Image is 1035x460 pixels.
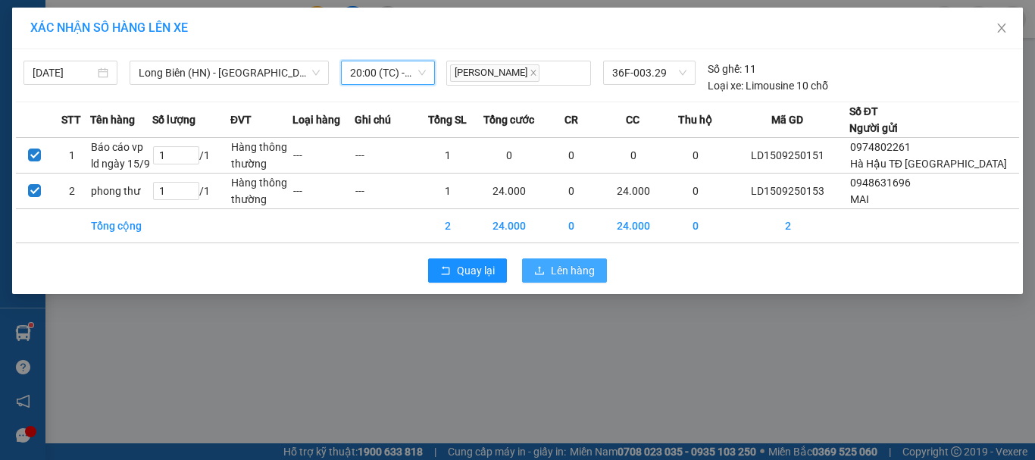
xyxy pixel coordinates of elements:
[90,111,135,128] span: Tên hàng
[355,138,417,174] td: ---
[708,61,756,77] div: 11
[53,138,90,174] td: 1
[292,138,355,174] td: ---
[156,80,192,92] span: Website
[850,177,911,189] span: 0948631696
[90,138,152,174] td: Báo cáo vp ld ngày 15/9
[612,61,686,84] span: 36F-003.29
[90,174,152,209] td: phong thư
[727,174,849,209] td: LD1509250153
[53,174,90,209] td: 2
[540,209,602,243] td: 0
[17,23,89,95] img: logo
[478,138,540,174] td: 0
[311,68,321,77] span: down
[156,78,290,92] strong: : [DOMAIN_NAME]
[61,111,81,128] span: STT
[602,138,664,174] td: 0
[152,111,195,128] span: Số lượng
[152,174,230,209] td: / 1
[230,174,292,209] td: Hàng thông thường
[350,61,426,84] span: 20:00 (TC) - 36F-003.29
[90,209,152,243] td: Tổng cộng
[478,209,540,243] td: 24.000
[292,111,340,128] span: Loại hàng
[849,103,898,136] div: Số ĐT Người gửi
[33,64,95,81] input: 15/09/2025
[850,141,911,153] span: 0974802261
[771,111,803,128] span: Mã GD
[30,20,188,35] span: XÁC NHẬN SỐ HÀNG LÊN XE
[540,174,602,209] td: 0
[450,64,539,82] span: [PERSON_NAME]
[664,174,727,209] td: 0
[417,209,479,243] td: 2
[457,262,495,279] span: Quay lại
[522,258,607,283] button: uploadLên hàng
[602,174,664,209] td: 24.000
[152,138,230,174] td: / 1
[292,174,355,209] td: ---
[708,77,743,94] span: Loại xe:
[678,111,712,128] span: Thu hộ
[602,209,664,243] td: 24.000
[626,111,639,128] span: CC
[483,111,534,128] span: Tổng cước
[355,174,417,209] td: ---
[139,61,320,84] span: Long Biên (HN) - Thanh Hóa
[664,209,727,243] td: 0
[708,61,742,77] span: Số ghế:
[850,193,869,205] span: MAI
[850,158,1007,170] span: Hà Hậu TĐ [GEOGRAPHIC_DATA]
[440,265,451,277] span: rollback
[727,209,849,243] td: 2
[428,111,467,128] span: Tổng SL
[174,64,272,75] strong: Hotline : 0889 23 23 23
[428,258,507,283] button: rollbackQuay lại
[355,111,391,128] span: Ghi chú
[417,174,479,209] td: 1
[534,265,545,277] span: upload
[162,45,285,61] strong: PHIẾU GỬI HÀNG
[230,138,292,174] td: Hàng thông thường
[980,8,1023,50] button: Close
[540,138,602,174] td: 0
[551,262,595,279] span: Lên hàng
[230,111,252,128] span: ĐVT
[530,69,537,77] span: close
[996,22,1008,34] span: close
[664,138,727,174] td: 0
[417,138,479,174] td: 1
[727,138,849,174] td: LD1509250151
[564,111,578,128] span: CR
[478,174,540,209] td: 24.000
[120,26,326,42] strong: CÔNG TY TNHH VĨNH QUANG
[708,77,828,94] div: Limousine 10 chỗ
